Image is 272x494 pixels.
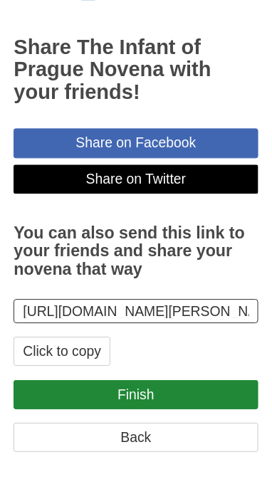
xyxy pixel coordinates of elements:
a: Share on Facebook [14,129,258,158]
a: Back [14,424,258,453]
a: Finish [14,381,258,410]
h3: You can also send this link to your friends and share your novena that way [14,225,258,280]
a: Share on Twitter [14,165,258,194]
h2: Share The Infant of Prague Novena with your friends! [14,36,258,105]
button: Click to copy [14,337,110,367]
